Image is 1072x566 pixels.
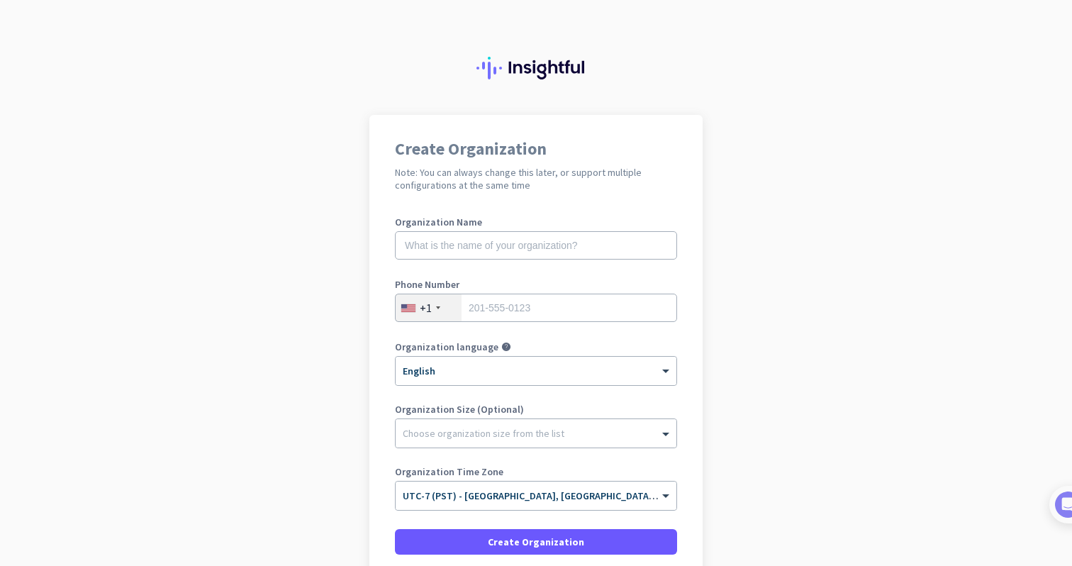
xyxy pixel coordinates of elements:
h1: Create Organization [395,140,677,157]
input: What is the name of your organization? [395,231,677,260]
span: Create Organization [488,535,584,549]
img: Insightful [476,57,596,79]
i: help [501,342,511,352]
button: Create Organization [395,529,677,555]
label: Phone Number [395,279,677,289]
div: +1 [420,301,432,315]
label: Organization Name [395,217,677,227]
label: Organization Time Zone [395,467,677,477]
input: 201-555-0123 [395,294,677,322]
label: Organization language [395,342,498,352]
h2: Note: You can always change this later, or support multiple configurations at the same time [395,166,677,192]
label: Organization Size (Optional) [395,404,677,414]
